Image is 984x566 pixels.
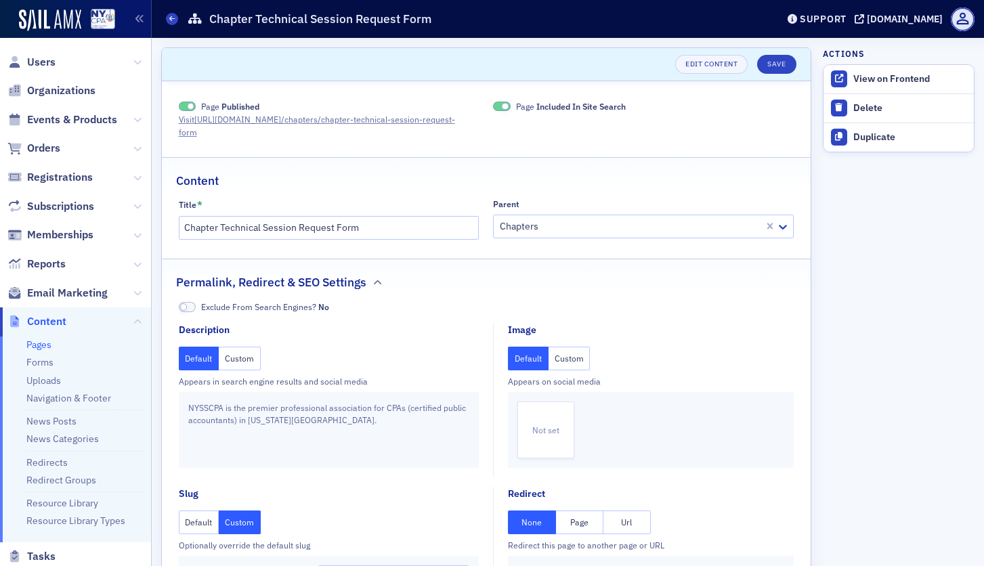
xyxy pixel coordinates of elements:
[508,510,555,534] button: None
[800,13,847,25] div: Support
[27,286,108,301] span: Email Marketing
[508,539,794,551] div: Redirect this page to another page or URL
[179,510,219,534] button: Default
[179,102,196,112] span: Published
[508,487,545,501] div: Redirect
[516,100,626,112] span: Page
[27,55,56,70] span: Users
[179,539,479,551] div: Optionally override the default slug
[536,101,626,112] span: Included In Site Search
[853,102,967,114] div: Delete
[27,314,66,329] span: Content
[201,100,259,112] span: Page
[179,375,479,387] div: Appears in search engine results and social media
[867,13,943,25] div: [DOMAIN_NAME]
[219,347,261,370] button: Custom
[823,65,974,93] a: View on Frontend
[26,356,54,368] a: Forms
[556,510,603,534] button: Page
[7,170,93,185] a: Registrations
[26,497,98,509] a: Resource Library
[81,9,115,32] a: View Homepage
[853,131,967,144] div: Duplicate
[675,55,748,74] a: Edit Content
[7,83,95,98] a: Organizations
[197,199,202,211] abbr: This field is required
[27,549,56,564] span: Tasks
[26,515,125,527] a: Resource Library Types
[27,257,66,271] span: Reports
[508,323,536,337] div: Image
[26,392,111,404] a: Navigation & Footer
[508,375,794,387] div: Appears on social media
[855,14,947,24] button: [DOMAIN_NAME]
[27,199,94,214] span: Subscriptions
[603,510,651,534] button: Url
[27,141,60,156] span: Orders
[517,401,574,458] div: Not set
[26,374,61,387] a: Uploads
[179,323,230,337] div: Description
[951,7,975,31] span: Profile
[26,456,68,469] a: Redirects
[7,549,56,564] a: Tasks
[221,101,259,112] span: Published
[179,302,196,312] span: No
[176,172,219,190] h2: Content
[26,415,77,427] a: News Posts
[7,141,60,156] a: Orders
[7,314,66,329] a: Content
[27,83,95,98] span: Organizations
[853,73,967,85] div: View on Frontend
[318,301,329,312] span: No
[26,474,96,486] a: Redirect Groups
[7,257,66,271] a: Reports
[91,9,115,30] img: SailAMX
[179,113,479,138] a: Visit[URL][DOMAIN_NAME]/chapters/chapter-technical-session-request-form
[201,301,329,313] span: Exclude From Search Engines?
[7,112,117,127] a: Events & Products
[27,112,117,127] span: Events & Products
[493,199,519,209] div: Parent
[823,94,974,123] button: Delete
[179,392,479,468] div: NYSSCPA is the premier professional association for CPAs (certified public accountants) in [US_ST...
[7,199,94,214] a: Subscriptions
[7,286,108,301] a: Email Marketing
[179,347,219,370] button: Default
[757,55,796,74] button: Save
[176,274,366,291] h2: Permalink, Redirect & SEO Settings
[7,227,93,242] a: Memberships
[823,123,974,152] button: Duplicate
[508,347,549,370] button: Default
[823,47,865,60] h4: Actions
[179,487,198,501] div: Slug
[19,9,81,31] img: SailAMX
[26,433,99,445] a: News Categories
[26,339,51,351] a: Pages
[549,347,591,370] button: Custom
[27,227,93,242] span: Memberships
[7,55,56,70] a: Users
[219,510,261,534] button: Custom
[27,170,93,185] span: Registrations
[179,200,196,210] div: Title
[209,11,431,27] h1: Chapter Technical Session Request Form
[493,102,511,112] span: Included In Site Search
